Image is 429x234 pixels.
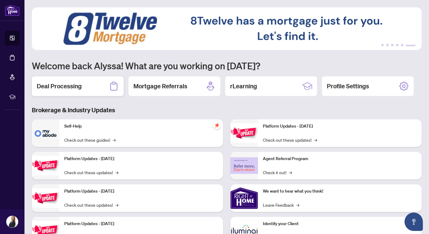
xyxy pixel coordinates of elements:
a: Leave Feedback→ [263,201,299,208]
button: Open asap [405,213,423,231]
h2: Deal Processing [37,82,82,90]
span: → [296,201,299,208]
a: Check out these guides!→ [64,136,116,143]
img: Agent Referral Program [230,157,258,174]
img: We want to hear what you think! [230,184,258,212]
img: Slide 5 [32,7,422,50]
button: 5 [401,44,403,46]
span: pushpin [213,122,221,129]
p: Identify your Client [263,221,417,227]
img: Self-Help [32,119,59,147]
img: Platform Updates - June 23, 2025 [230,123,258,143]
h3: Brokerage & Industry Updates [32,106,422,114]
span: → [113,136,116,143]
img: Platform Updates - July 21, 2025 [32,188,59,208]
h2: Profile Settings [327,82,369,90]
h2: Mortgage Referrals [133,82,187,90]
a: Check out these updates!→ [64,201,118,208]
p: Self-Help [64,123,218,130]
a: Check it out!→ [263,169,292,176]
a: Check out these updates!→ [64,169,118,176]
h1: Welcome back Alyssa! What are you working on [DATE]? [32,60,422,71]
img: Platform Updates - September 16, 2025 [32,156,59,175]
button: 1 [381,44,384,46]
button: 3 [391,44,394,46]
p: Agent Referral Program [263,155,417,162]
img: Profile Icon [6,216,18,228]
span: → [289,169,292,176]
p: Platform Updates - [DATE] [64,188,218,195]
button: 2 [386,44,389,46]
span: → [115,201,118,208]
p: We want to hear what you think! [263,188,417,195]
span: → [115,169,118,176]
button: 6 [406,44,416,46]
a: Check out these updates!→ [263,136,317,143]
button: 4 [396,44,398,46]
span: → [314,136,317,143]
h2: rLearning [230,82,257,90]
p: Platform Updates - [DATE] [64,221,218,227]
img: logo [5,5,20,16]
p: Platform Updates - [DATE] [64,155,218,162]
p: Platform Updates - [DATE] [263,123,417,130]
